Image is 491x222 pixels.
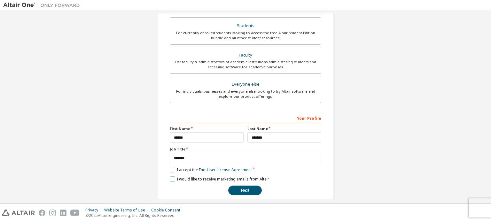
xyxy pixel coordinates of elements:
div: For currently enrolled students looking to access the free Altair Student Edition bundle and all ... [174,30,317,41]
img: Altair One [3,2,83,8]
label: Last Name [247,126,321,131]
div: Website Terms of Use [104,208,151,213]
button: Next [228,186,262,195]
div: Students [174,21,317,30]
div: Your Profile [170,113,321,123]
div: Cookie Consent [151,208,184,213]
div: Everyone else [174,80,317,89]
img: altair_logo.svg [2,210,35,216]
label: I accept the [170,167,252,172]
label: I would like to receive marketing emails from Altair [170,176,269,182]
div: Faculty [174,51,317,60]
label: First Name [170,126,244,131]
label: Job Title [170,147,321,152]
div: Privacy [85,208,104,213]
img: linkedin.svg [60,210,66,216]
img: facebook.svg [39,210,45,216]
div: For faculty & administrators of academic institutions administering students and accessing softwa... [174,59,317,70]
img: instagram.svg [49,210,56,216]
div: For individuals, businesses and everyone else looking to try Altair software and explore our prod... [174,89,317,99]
a: End-User License Agreement [199,167,252,172]
p: © 2025 Altair Engineering, Inc. All Rights Reserved. [85,213,184,218]
img: youtube.svg [70,210,80,216]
